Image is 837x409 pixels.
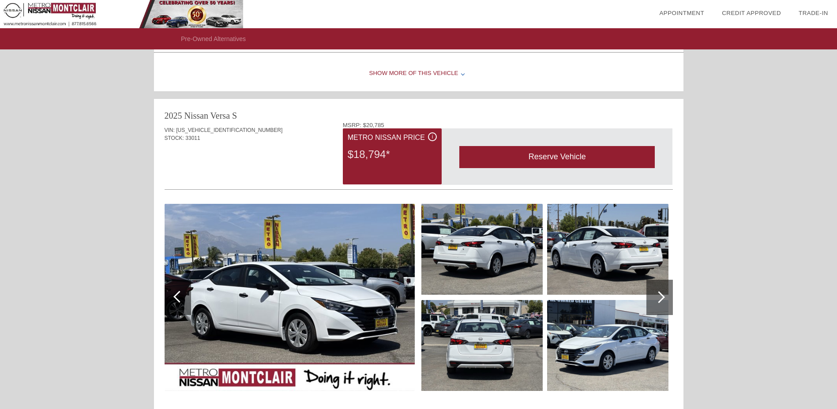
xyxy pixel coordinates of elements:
[165,127,175,133] span: VIN:
[165,204,415,391] img: image.aspx
[459,146,655,168] div: Reserve Vehicle
[421,300,543,391] img: image.aspx
[154,56,683,91] div: Show More of this Vehicle
[165,163,673,177] div: Quoted on [DATE] 10:13:02 AM
[232,109,237,122] div: S
[348,143,437,166] div: $18,794*
[421,204,543,295] img: image.aspx
[165,109,230,122] div: 2025 Nissan Versa
[348,132,437,143] div: Metro Nissan Price
[428,132,437,141] div: i
[547,204,668,295] img: image.aspx
[165,135,184,141] span: STOCK:
[343,122,673,128] div: MSRP: $20,785
[185,135,200,141] span: 33011
[722,10,781,16] a: Credit Approved
[659,10,704,16] a: Appointment
[547,300,668,391] img: image.aspx
[176,127,282,133] span: [US_VEHICLE_IDENTIFICATION_NUMBER]
[799,10,828,16] a: Trade-In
